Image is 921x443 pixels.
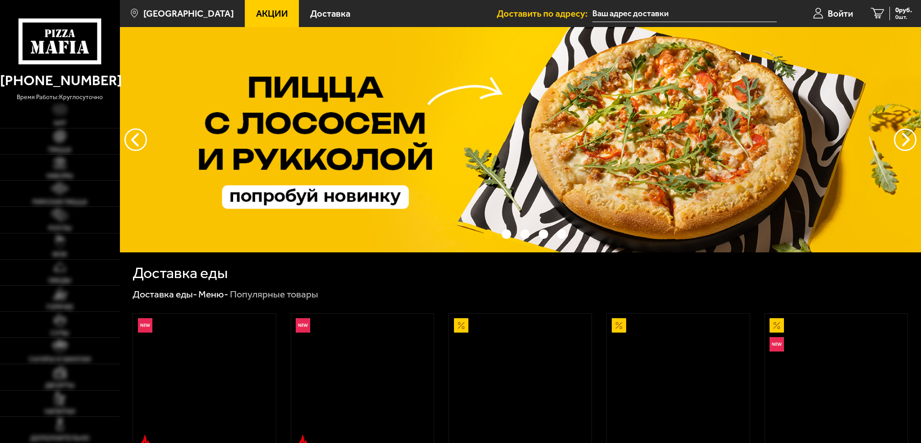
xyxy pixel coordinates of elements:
span: Супы [50,330,69,337]
img: Новинка [296,318,310,333]
span: Напитки [45,408,75,415]
span: Обеды [48,277,71,284]
img: Новинка [138,318,152,333]
input: Ваш адрес доставки [592,5,777,22]
button: точки переключения [520,229,529,238]
span: 0 шт. [895,14,912,20]
span: Акции [256,9,288,18]
img: Акционный [454,318,468,333]
span: 0 руб. [895,7,912,14]
img: Акционный [770,318,784,333]
span: Десерты [45,382,74,389]
span: Хит [54,120,66,127]
span: WOK [52,251,67,258]
span: Римская пицца [32,199,87,206]
button: точки переключения [484,229,493,238]
span: Горячее [46,304,73,311]
span: Салаты и закуски [29,356,91,363]
button: предыдущий [894,128,916,151]
span: Доставить по адресу: [497,9,592,18]
button: точки переключения [557,229,566,238]
div: Популярные товары [230,288,318,301]
img: Акционный [612,318,626,333]
span: Наборы [46,173,73,179]
button: следующий [124,128,147,151]
a: Меню- [198,288,228,300]
span: Доставка [310,9,350,18]
span: Дополнительно [30,435,89,442]
span: Роллы [48,225,72,232]
img: Новинка [770,337,784,352]
span: Войти [828,9,853,18]
span: Пицца [48,146,71,153]
span: [GEOGRAPHIC_DATA] [143,9,234,18]
button: точки переключения [539,229,548,238]
a: Доставка еды- [133,288,197,300]
h1: Доставка еды [133,265,228,281]
button: точки переключения [502,229,511,238]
